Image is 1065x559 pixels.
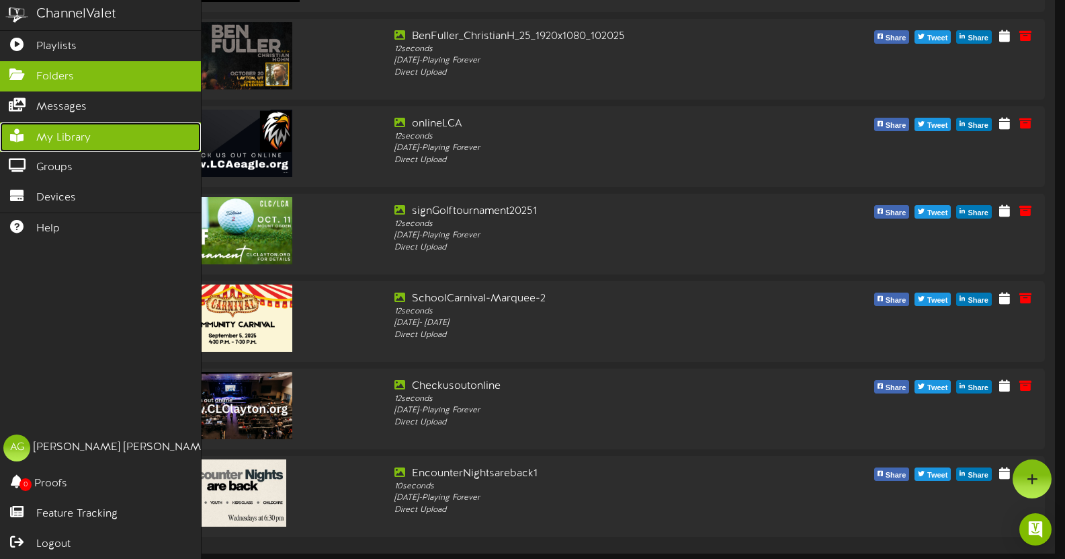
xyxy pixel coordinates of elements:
[925,118,950,133] span: Tweet
[36,5,116,24] div: ChannelValet
[394,242,787,254] div: Direct Upload
[394,291,787,307] div: SchoolCarnival-Marquee-2
[173,285,292,352] img: d90a09b7-bc1f-41ce-9d3f-33d8b56bbc9a.png
[925,468,950,483] span: Tweet
[394,55,787,67] div: [DATE] - Playing Forever
[394,67,787,79] div: Direct Upload
[914,30,951,44] button: Tweet
[965,381,991,396] span: Share
[394,116,787,132] div: onlineLCA
[179,459,286,527] img: 991e26f3-c170-4816-b7af-df7795077f8d.jpg
[874,293,910,306] button: Share
[925,293,950,308] span: Tweet
[956,205,992,219] button: Share
[394,44,787,55] div: 12 seconds
[914,293,951,306] button: Tweet
[883,293,909,308] span: Share
[965,293,991,308] span: Share
[36,39,77,54] span: Playlists
[36,69,74,85] span: Folders
[394,219,787,230] div: 12 seconds
[394,394,787,405] div: 12 seconds
[36,160,73,176] span: Groups
[883,31,909,46] span: Share
[925,381,950,396] span: Tweet
[956,293,992,306] button: Share
[956,380,992,394] button: Share
[394,481,787,492] div: 10 seconds
[173,197,292,264] img: 206e21d0-f9ea-45ee-98a8-2439903c5e55.jpg
[394,492,787,504] div: [DATE] - Playing Forever
[173,110,292,177] img: 67015b22-6c04-4af5-9ee2-2a2475b30475.jpg
[883,468,909,483] span: Share
[394,230,787,241] div: [DATE] - Playing Forever
[36,221,60,237] span: Help
[914,118,951,131] button: Tweet
[394,405,787,416] div: [DATE] - Playing Forever
[36,190,76,206] span: Devices
[914,205,951,219] button: Tweet
[883,206,909,221] span: Share
[883,118,909,133] span: Share
[1019,513,1052,546] div: Open Intercom Messenger
[956,468,992,481] button: Share
[36,131,91,146] span: My Library
[914,468,951,481] button: Tweet
[173,22,292,89] img: 0827b994-619c-427d-a03f-f5939ce31954.jpg
[914,380,951,394] button: Tweet
[874,30,910,44] button: Share
[394,143,787,154] div: [DATE] - Playing Forever
[36,507,118,522] span: Feature Tracking
[965,206,991,221] span: Share
[394,505,787,516] div: Direct Upload
[173,372,292,439] img: 687c4098-7891-48b3-a84a-0bbd58a38dda.jpg
[394,131,787,143] div: 12 seconds
[394,204,787,219] div: signGolftournament20251
[34,440,210,455] div: [PERSON_NAME] [PERSON_NAME]
[883,381,909,396] span: Share
[874,380,910,394] button: Share
[965,118,991,133] span: Share
[925,31,950,46] span: Tweet
[925,206,950,221] span: Tweet
[394,29,787,44] div: BenFuller_ChristianH_25_1920x1080_102025
[19,478,32,491] span: 0
[394,417,787,428] div: Direct Upload
[36,537,71,552] span: Logout
[956,30,992,44] button: Share
[36,100,87,115] span: Messages
[394,318,787,329] div: [DATE] - [DATE]
[394,379,787,394] div: Checkusoutonline
[394,155,787,166] div: Direct Upload
[3,435,30,461] div: AG
[874,205,910,219] button: Share
[34,476,67,492] span: Proofs
[874,468,910,481] button: Share
[965,31,991,46] span: Share
[956,118,992,131] button: Share
[394,466,787,482] div: EncounterNightsareback1
[394,330,787,341] div: Direct Upload
[965,468,991,483] span: Share
[874,118,910,131] button: Share
[394,306,787,318] div: 12 seconds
